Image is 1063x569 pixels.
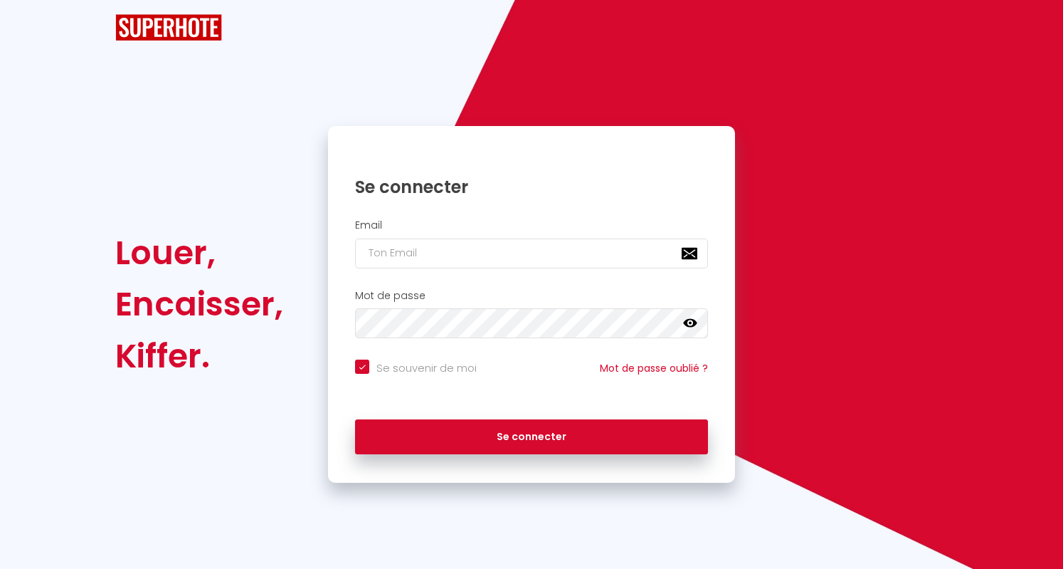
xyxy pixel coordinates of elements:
h2: Mot de passe [355,290,708,302]
button: Ouvrir le widget de chat LiveChat [11,6,54,48]
img: SuperHote logo [115,14,222,41]
input: Ton Email [355,239,708,268]
h2: Email [355,219,708,231]
h1: Se connecter [355,176,708,198]
div: Encaisser, [115,278,283,330]
div: Louer, [115,227,283,278]
div: Kiffer. [115,330,283,382]
a: Mot de passe oublié ? [600,361,708,375]
button: Se connecter [355,419,708,455]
